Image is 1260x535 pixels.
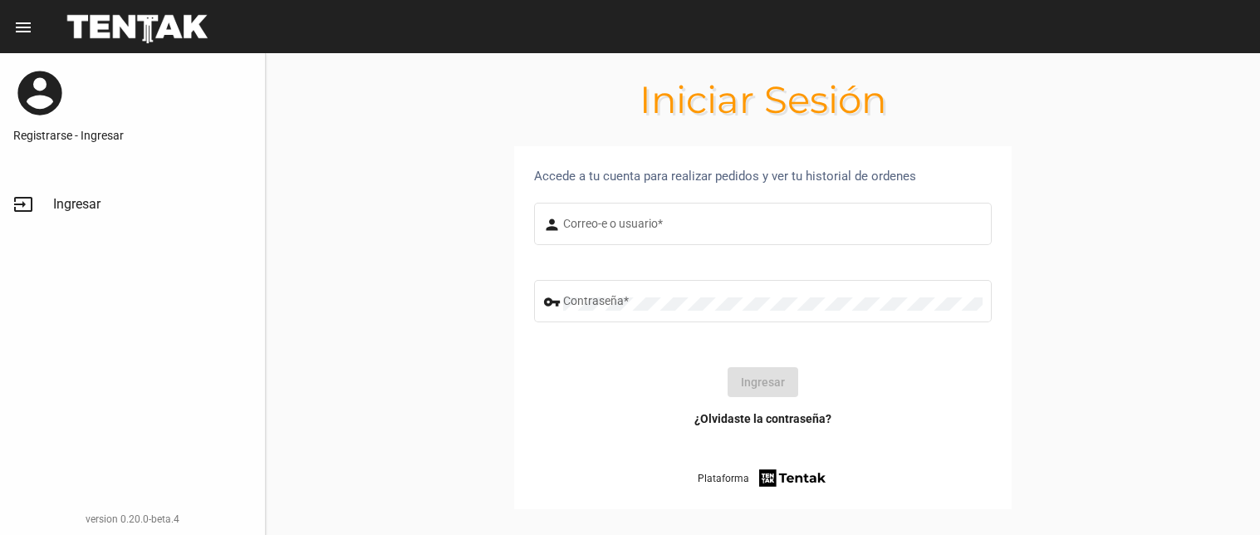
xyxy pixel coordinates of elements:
div: version 0.20.0-beta.4 [13,511,252,528]
mat-icon: person [543,215,563,235]
a: Plataforma [698,467,828,489]
span: Ingresar [53,196,101,213]
a: ¿Olvidaste la contraseña? [694,410,831,427]
h1: Iniciar Sesión [266,86,1260,113]
mat-icon: menu [13,17,33,37]
a: Registrarse - Ingresar [13,127,252,144]
span: Plataforma [698,470,749,487]
div: Accede a tu cuenta para realizar pedidos y ver tu historial de ordenes [534,166,992,186]
mat-icon: vpn_key [543,292,563,312]
img: tentak-firm.png [757,467,828,489]
button: Ingresar [728,367,798,397]
mat-icon: input [13,194,33,214]
mat-icon: account_circle [13,66,66,120]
